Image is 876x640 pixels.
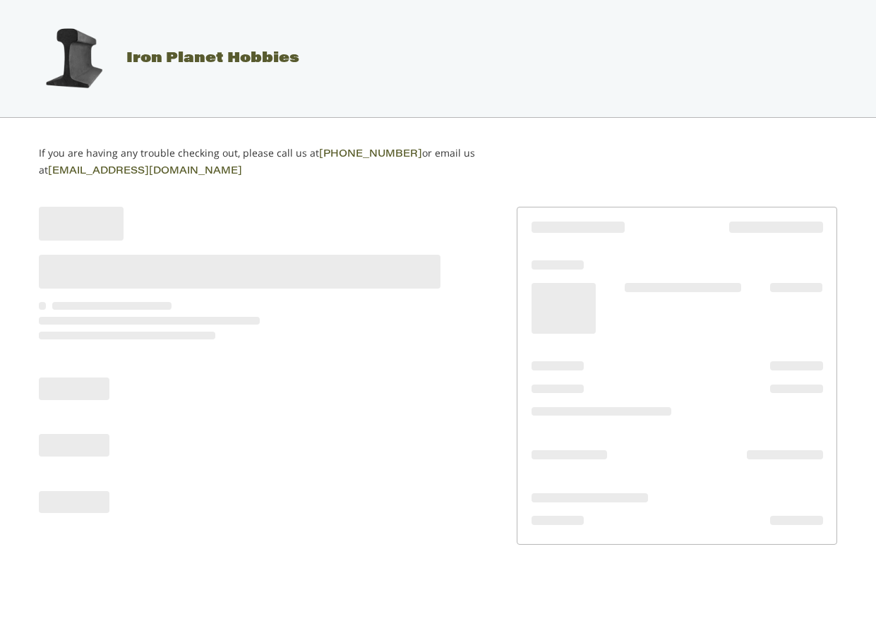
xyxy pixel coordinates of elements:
a: [EMAIL_ADDRESS][DOMAIN_NAME] [48,167,242,176]
p: If you are having any trouble checking out, please call us at or email us at [39,145,496,179]
span: Iron Planet Hobbies [126,52,299,66]
img: Iron Planet Hobbies [38,23,109,94]
a: [PHONE_NUMBER] [319,150,422,159]
a: Iron Planet Hobbies [24,52,299,66]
